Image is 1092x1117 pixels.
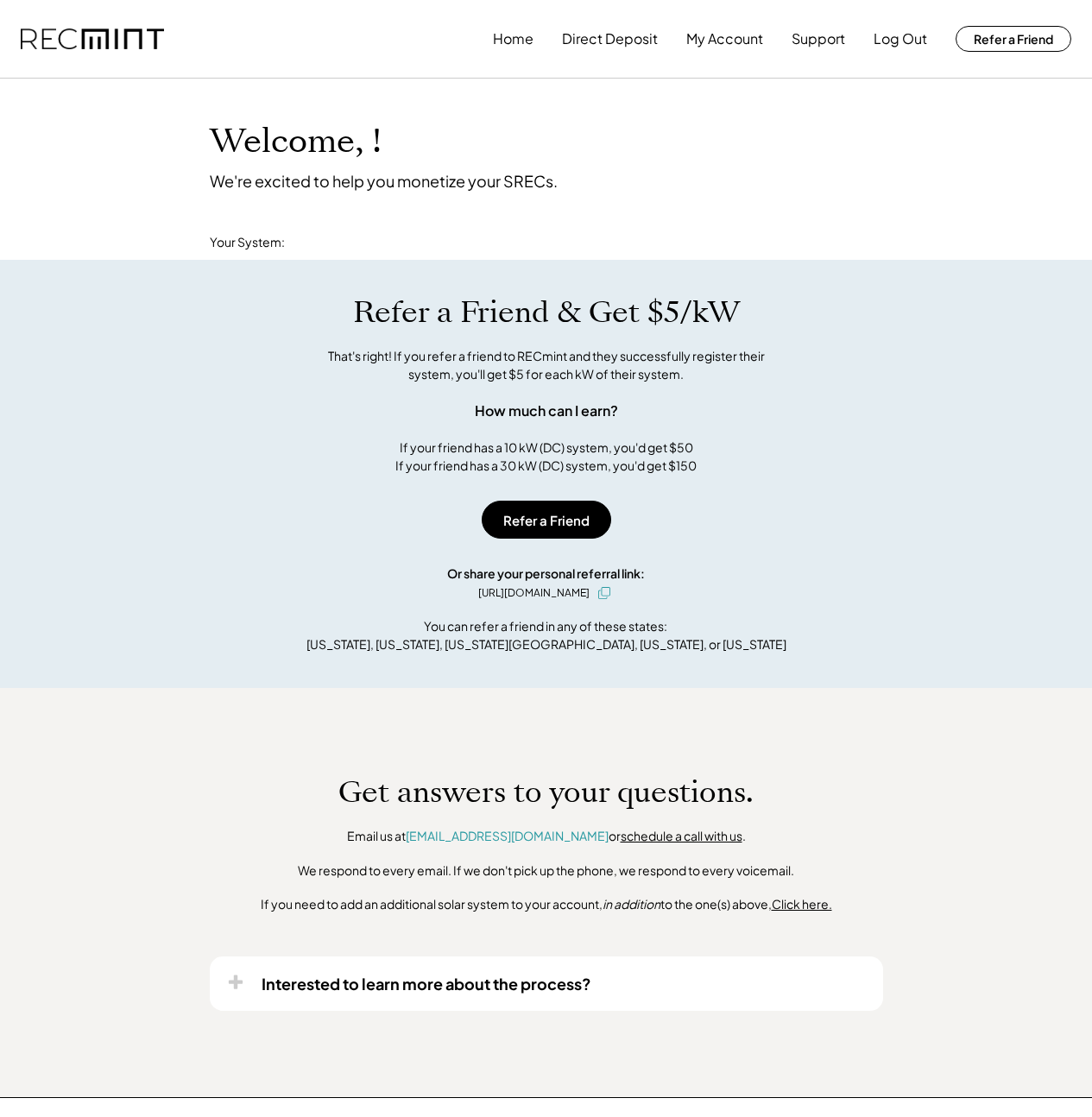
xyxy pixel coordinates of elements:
[956,26,1071,52] button: Refer a Friend
[686,22,763,56] button: My Account
[406,828,609,843] a: [EMAIL_ADDRESS][DOMAIN_NAME]
[792,22,845,56] button: Support
[447,565,645,583] div: Or share your personal referral link:
[210,234,285,251] div: Your System:
[478,585,590,601] div: [URL][DOMAIN_NAME]
[475,401,618,421] div: How much can I earn?
[482,501,611,539] button: Refer a Friend
[353,294,740,331] h1: Refer a Friend & Get $5/kW
[210,171,558,191] div: We're excited to help you monetize your SRECs.
[395,439,697,475] div: If your friend has a 10 kW (DC) system, you'd get $50 If your friend has a 30 kW (DC) system, you...
[338,774,754,811] h1: Get answers to your questions.
[562,22,658,56] button: Direct Deposit
[210,122,426,162] h1: Welcome, !
[621,828,742,843] a: schedule a call with us
[772,896,832,912] u: Click here.
[261,896,832,913] div: If you need to add an additional solar system to your account, to the one(s) above,
[298,862,794,880] div: We respond to every email. If we don't pick up the phone, we respond to every voicemail.
[306,617,786,653] div: You can refer a friend in any of these states: [US_STATE], [US_STATE], [US_STATE][GEOGRAPHIC_DATA...
[603,896,660,912] em: in addition
[874,22,927,56] button: Log Out
[309,347,784,383] div: That's right! If you refer a friend to RECmint and they successfully register their system, you'l...
[493,22,533,56] button: Home
[347,828,746,845] div: Email us at or .
[262,974,591,994] div: Interested to learn more about the process?
[21,28,164,50] img: recmint-logotype%403x.png
[594,583,615,603] button: click to copy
